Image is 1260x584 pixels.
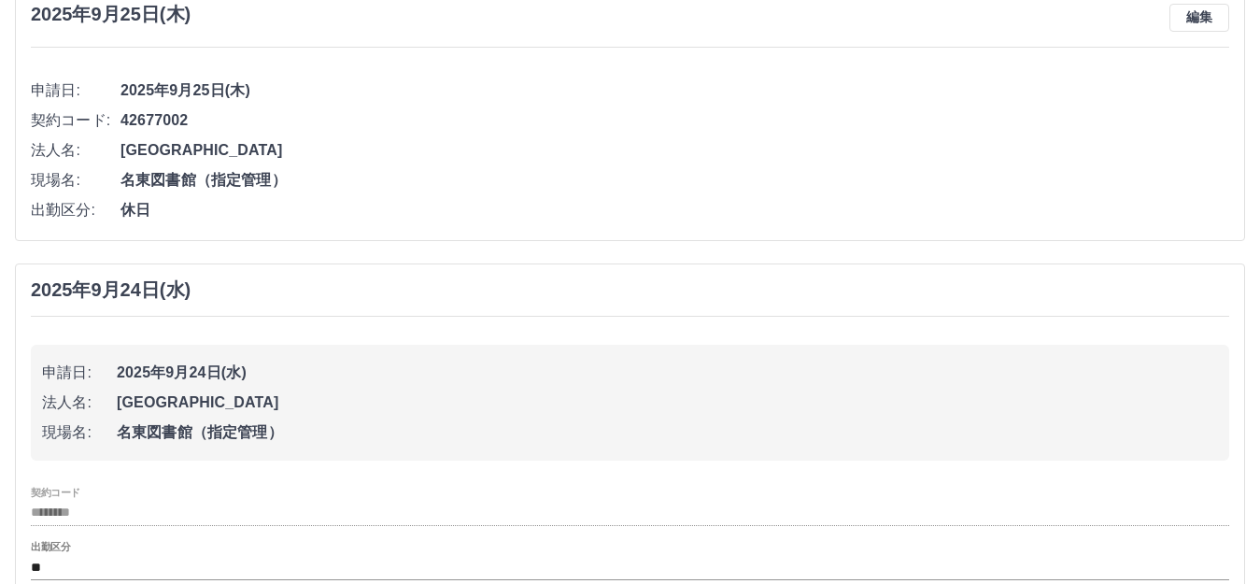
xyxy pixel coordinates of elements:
span: 名東図書館（指定管理） [120,169,1229,192]
span: 42677002 [120,109,1229,132]
label: 出勤区分 [31,540,70,554]
span: 申請日: [42,362,117,384]
span: 名東図書館（指定管理） [117,421,1218,444]
span: [GEOGRAPHIC_DATA] [117,392,1218,414]
span: 法人名: [42,392,117,414]
span: 出勤区分: [31,199,120,221]
label: 契約コード [31,485,80,499]
h3: 2025年9月24日(水) [31,279,191,301]
span: 現場名: [31,169,120,192]
h3: 2025年9月25日(木) [31,4,191,25]
span: 法人名: [31,139,120,162]
span: 現場名: [42,421,117,444]
span: 休日 [120,199,1229,221]
span: [GEOGRAPHIC_DATA] [120,139,1229,162]
span: 2025年9月25日(木) [120,79,1229,102]
span: 契約コード: [31,109,120,132]
span: 2025年9月24日(水) [117,362,1218,384]
span: 申請日: [31,79,120,102]
button: 編集 [1169,4,1229,32]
